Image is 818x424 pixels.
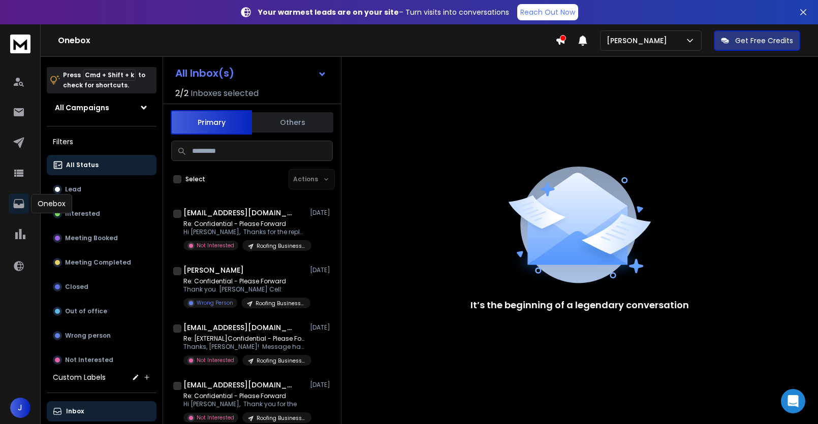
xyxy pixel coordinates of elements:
button: Closed [47,277,156,297]
h3: Filters [47,135,156,149]
strong: Your warmest leads are on your site [258,7,399,17]
img: logo [10,35,30,53]
p: Not Interested [197,414,234,421]
p: [DATE] [310,209,333,217]
p: Wrong Person [197,299,233,307]
p: It’s the beginning of a legendary conversation [470,298,689,312]
h1: Onebox [58,35,555,47]
button: Wrong person [47,325,156,346]
p: Interested [65,210,100,218]
a: Reach Out Now [517,4,578,20]
p: Not Interested [65,356,113,364]
h1: [EMAIL_ADDRESS][DOMAIN_NAME] [183,322,295,333]
p: Lead [65,185,81,193]
p: Inbox [66,407,84,415]
h3: Custom Labels [53,372,106,382]
p: All Status [66,161,99,169]
p: [DATE] [310,381,333,389]
p: Re: [EXTERNAL]Confidential - Please Forward [183,335,305,343]
button: All Campaigns [47,97,156,118]
button: Meeting Completed [47,252,156,273]
h1: All Campaigns [55,103,109,113]
p: Wrong person [65,332,111,340]
p: [DATE] [310,323,333,332]
h1: All Inbox(s) [175,68,234,78]
button: All Status [47,155,156,175]
button: Out of office [47,301,156,321]
p: – Turn visits into conversations [258,7,509,17]
h1: [EMAIL_ADDRESS][DOMAIN_NAME] [183,380,295,390]
p: [DATE] [310,266,333,274]
span: Cmd + Shift + k [83,69,136,81]
p: Closed [65,283,88,291]
p: Meeting Booked [65,234,118,242]
p: Hi [PERSON_NAME], Thank you for the [183,400,305,408]
button: Primary [171,110,252,135]
p: Get Free Credits [735,36,793,46]
button: J [10,398,30,418]
h1: [EMAIL_ADDRESS][DOMAIN_NAME] [183,208,295,218]
button: Interested [47,204,156,224]
span: 2 / 2 [175,87,188,100]
button: Others [252,111,333,134]
button: Meeting Booked [47,228,156,248]
button: Inbox [47,401,156,421]
p: Meeting Completed [65,258,131,267]
p: Re: Confidential - Please Forward [183,220,305,228]
p: [PERSON_NAME] [607,36,671,46]
button: Get Free Credits [714,30,800,51]
p: Re: Confidential - Please Forward [183,392,305,400]
p: Roofing Businesses [257,357,305,365]
p: Roofing Businesses [256,300,304,307]
p: Roofing Businesses [257,242,305,250]
label: Select [185,175,205,183]
p: Press to check for shortcuts. [63,70,145,90]
div: Onebox [31,194,72,213]
button: Not Interested [47,350,156,370]
p: Out of office [65,307,107,315]
div: Open Intercom Messenger [781,389,805,413]
p: Thank you. [PERSON_NAME] Cell: [183,285,305,293]
p: Reach Out Now [520,7,575,17]
p: Not Interested [197,356,234,364]
p: Not Interested [197,242,234,249]
button: All Inbox(s) [167,63,335,83]
p: Roofing Businesses [257,414,305,422]
p: Thanks, [PERSON_NAME]! Message has been received [183,343,305,351]
p: Hi [PERSON_NAME], Thanks for the reply! If [183,228,305,236]
h1: [PERSON_NAME] [183,265,244,275]
p: Re: Confidential - Please Forward [183,277,305,285]
button: Lead [47,179,156,200]
h3: Inboxes selected [191,87,259,100]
